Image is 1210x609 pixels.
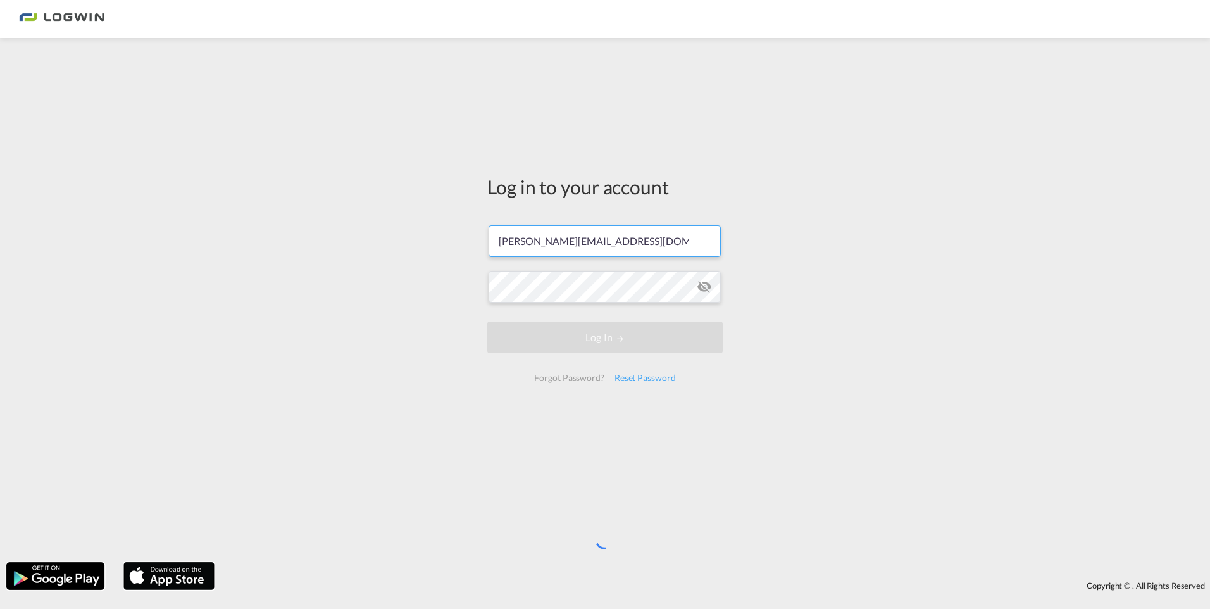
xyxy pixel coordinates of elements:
[487,322,723,353] button: LOGIN
[19,5,104,34] img: 2761ae10d95411efa20a1f5e0282d2d7.png
[5,561,106,591] img: google.png
[609,367,681,389] div: Reset Password
[221,575,1210,596] div: Copyright © . All Rights Reserved
[487,173,723,200] div: Log in to your account
[489,225,721,257] input: Enter email/phone number
[122,561,216,591] img: apple.png
[697,279,712,294] md-icon: icon-eye-off
[529,367,609,389] div: Forgot Password?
